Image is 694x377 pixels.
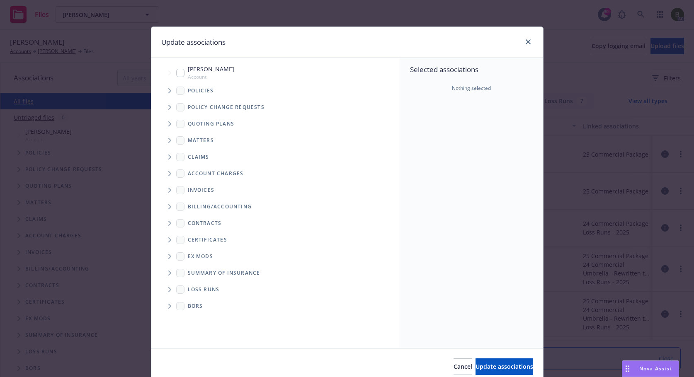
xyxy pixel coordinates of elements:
div: Tree Example [151,63,400,198]
span: BORs [188,304,203,309]
span: Nova Assist [639,365,672,372]
div: Folder Tree Example [151,198,400,314]
a: close [523,37,533,47]
span: Update associations [476,362,533,370]
h1: Update associations [161,37,226,48]
span: Summary of insurance [188,271,260,275]
span: Loss Runs [188,287,220,292]
span: Billing/Accounting [188,204,252,209]
button: Update associations [476,358,533,375]
span: Policies [188,88,214,93]
span: Contracts [188,221,222,226]
div: Drag to move [622,361,633,377]
span: Certificates [188,237,227,242]
span: Invoices [188,188,215,193]
span: Quoting plans [188,121,235,126]
span: Account charges [188,171,244,176]
span: Selected associations [410,65,533,75]
button: Nova Assist [622,360,679,377]
span: Matters [188,138,214,143]
span: [PERSON_NAME] [188,65,234,73]
span: Cancel [454,362,472,370]
span: Policy change requests [188,105,264,110]
span: Ex Mods [188,254,213,259]
span: Nothing selected [452,85,491,92]
span: Account [188,73,234,80]
button: Cancel [454,358,472,375]
span: Claims [188,155,209,159]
